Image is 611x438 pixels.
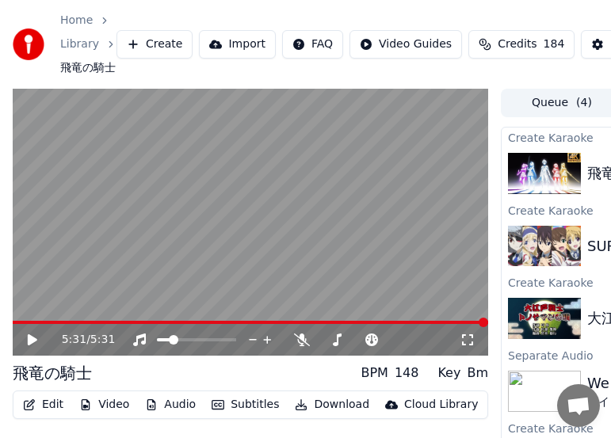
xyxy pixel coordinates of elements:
[60,13,93,29] a: Home
[576,95,592,111] span: ( 4 )
[13,362,92,384] div: 飛竜の騎士
[498,36,537,52] span: Credits
[116,30,193,59] button: Create
[60,36,99,52] a: Library
[288,394,376,416] button: Download
[17,394,70,416] button: Edit
[60,13,116,76] nav: breadcrumb
[90,332,115,348] span: 5:31
[62,332,86,348] span: 5:31
[205,394,285,416] button: Subtitles
[468,30,575,59] button: Credits184
[199,30,275,59] button: Import
[467,364,488,383] div: Bm
[349,30,462,59] button: Video Guides
[13,29,44,60] img: youka
[139,394,202,416] button: Audio
[282,30,343,59] button: FAQ
[62,332,100,348] div: /
[73,394,136,416] button: Video
[557,384,600,427] div: チャットを開く
[544,36,565,52] span: 184
[361,364,388,383] div: BPM
[60,60,116,76] span: 飛竜の騎士
[404,397,478,413] div: Cloud Library
[437,364,460,383] div: Key
[395,364,419,383] div: 148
